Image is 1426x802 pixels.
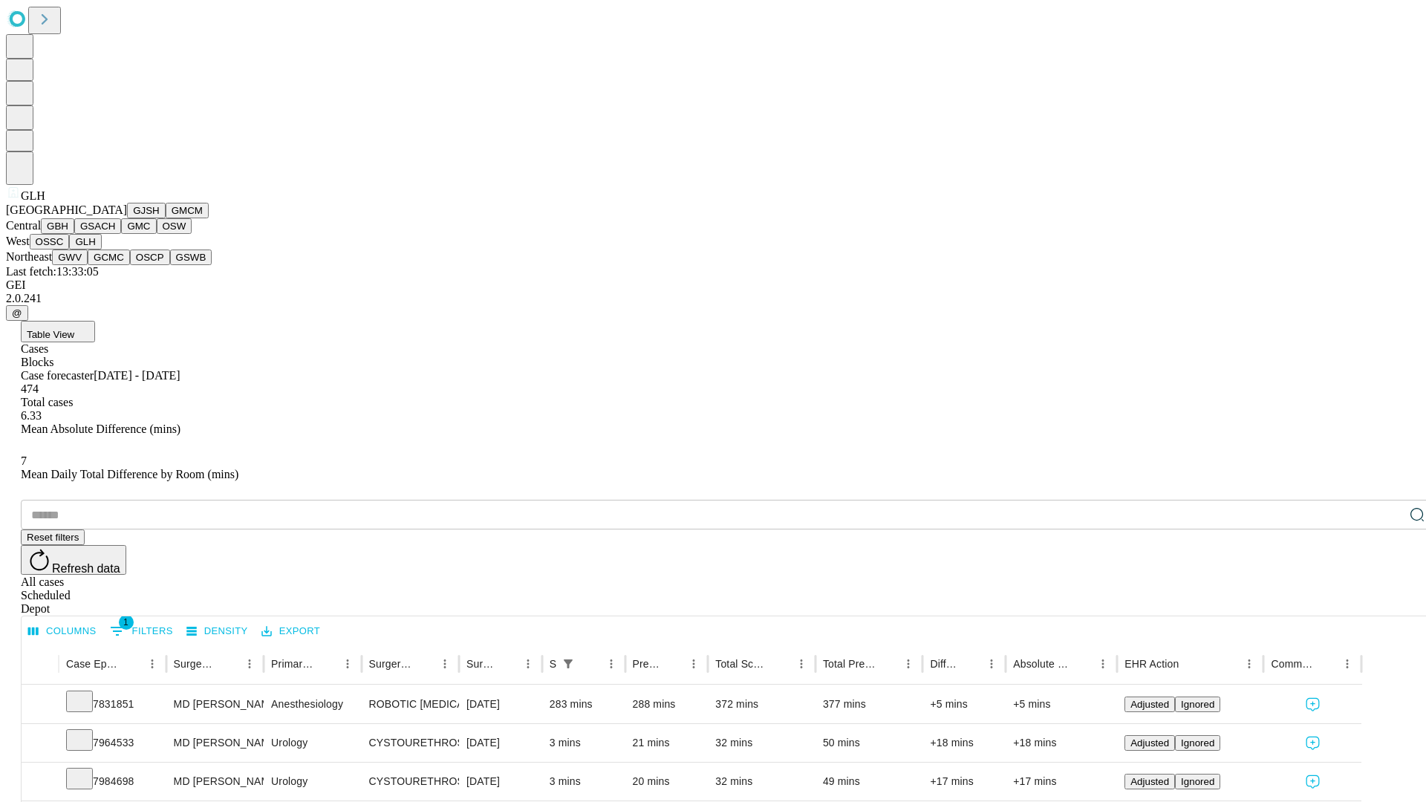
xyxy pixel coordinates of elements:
button: Reset filters [21,529,85,545]
div: 50 mins [823,724,916,762]
span: Adjusted [1130,737,1169,749]
button: Menu [898,653,919,674]
div: Difference [930,658,959,670]
div: Scheduled In Room Duration [550,658,556,670]
div: Comments [1271,658,1314,670]
button: Sort [662,653,683,674]
div: 7964533 [66,724,159,762]
button: GSACH [74,218,121,234]
div: +5 mins [1013,685,1110,723]
button: Density [183,620,252,643]
div: MD [PERSON_NAME] Md [174,763,256,801]
div: +18 mins [1013,724,1110,762]
button: GWV [52,250,88,265]
div: CYSTOURETHROSCOPY WITH [MEDICAL_DATA] REMOVAL SIMPLE [369,724,452,762]
button: GLH [69,234,101,250]
button: Menu [1239,653,1260,674]
button: Expand [29,731,51,757]
button: Sort [770,653,791,674]
button: Adjusted [1124,735,1175,751]
button: Menu [1093,653,1113,674]
span: 474 [21,382,39,395]
button: Menu [337,653,358,674]
button: GJSH [127,203,166,218]
div: 32 mins [715,763,808,801]
div: 283 mins [550,685,618,723]
div: Total Predicted Duration [823,658,876,670]
div: +17 mins [930,763,998,801]
div: Surgeon Name [174,658,217,670]
button: Sort [414,653,434,674]
span: Adjusted [1130,776,1169,787]
span: Mean Absolute Difference (mins) [21,423,180,435]
span: Total cases [21,396,73,408]
div: 372 mins [715,685,808,723]
div: +18 mins [930,724,998,762]
div: MD [PERSON_NAME] Md [174,685,256,723]
div: Total Scheduled Duration [715,658,769,670]
button: Sort [1180,653,1201,674]
div: Absolute Difference [1013,658,1070,670]
button: GBH [41,218,74,234]
span: Ignored [1181,737,1214,749]
button: Expand [29,769,51,795]
div: Case Epic Id [66,658,120,670]
div: 32 mins [715,724,808,762]
span: Northeast [6,250,52,263]
button: Sort [218,653,239,674]
div: 2.0.241 [6,292,1420,305]
button: Table View [21,321,95,342]
button: Ignored [1175,735,1220,751]
span: Mean Daily Total Difference by Room (mins) [21,468,238,480]
button: Ignored [1175,697,1220,712]
button: Menu [683,653,704,674]
span: GLH [21,189,45,202]
span: [DATE] - [DATE] [94,369,180,382]
span: Ignored [1181,776,1214,787]
button: Menu [1337,653,1358,674]
span: Case forecaster [21,369,94,382]
button: Ignored [1175,774,1220,789]
div: 7831851 [66,685,159,723]
div: MD [PERSON_NAME] Md [174,724,256,762]
div: EHR Action [1124,658,1179,670]
button: Show filters [106,619,177,643]
div: +17 mins [1013,763,1110,801]
div: GEI [6,278,1420,292]
button: Menu [791,653,812,674]
button: Menu [142,653,163,674]
button: Expand [29,692,51,718]
div: +5 mins [930,685,998,723]
div: Urology [271,763,354,801]
div: 49 mins [823,763,916,801]
div: Primary Service [271,658,314,670]
span: Table View [27,329,74,340]
button: Menu [518,653,538,674]
button: Sort [1072,653,1093,674]
button: GMC [121,218,156,234]
button: Select columns [25,620,100,643]
div: Predicted In Room Duration [633,658,662,670]
div: [DATE] [466,724,535,762]
button: Menu [434,653,455,674]
button: Sort [877,653,898,674]
button: Adjusted [1124,774,1175,789]
button: Sort [121,653,142,674]
span: 6.33 [21,409,42,422]
button: GCMC [88,250,130,265]
button: GMCM [166,203,209,218]
div: CYSTOURETHROSCOPY WITH [MEDICAL_DATA] REMOVAL SIMPLE [369,763,452,801]
button: OSCP [130,250,170,265]
span: [GEOGRAPHIC_DATA] [6,203,127,216]
div: Surgery Name [369,658,412,670]
span: West [6,235,30,247]
div: 21 mins [633,724,701,762]
span: Ignored [1181,699,1214,710]
span: Refresh data [52,562,120,575]
button: Sort [316,653,337,674]
div: Urology [271,724,354,762]
span: @ [12,307,22,319]
div: ROBOTIC [MEDICAL_DATA] [MEDICAL_DATA] RETROPUBIC RADICAL [369,685,452,723]
button: Menu [981,653,1002,674]
div: 3 mins [550,724,618,762]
